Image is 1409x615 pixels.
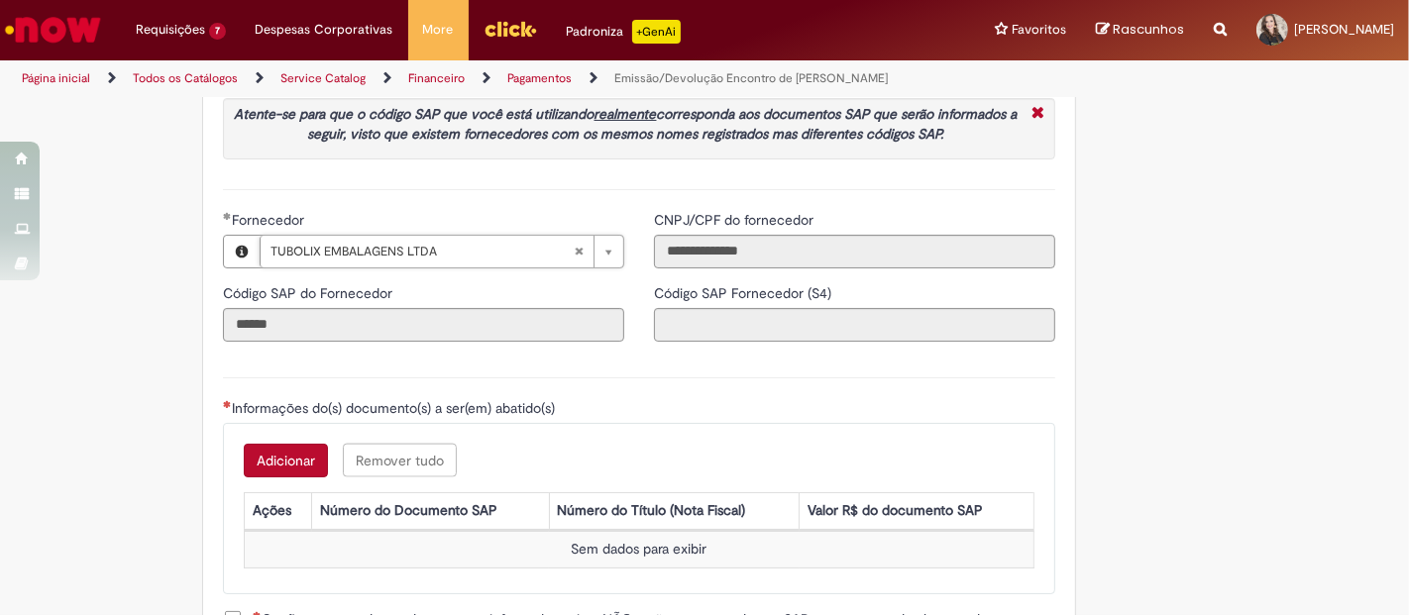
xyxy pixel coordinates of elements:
[654,235,1055,268] input: CNPJ/CPF do fornecedor
[567,20,681,44] div: Padroniza
[136,20,205,40] span: Requisições
[1096,21,1184,40] a: Rascunhos
[654,308,1055,342] input: Código SAP Fornecedor (S4)
[1012,20,1066,40] span: Favoritos
[507,70,572,86] a: Pagamentos
[549,492,800,529] th: Número do Título (Nota Fiscal)
[223,284,396,302] span: Somente leitura - Código SAP do Fornecedor
[654,211,817,229] span: Somente leitura - CNPJ/CPF do fornecedor
[423,20,454,40] span: More
[244,444,328,477] button: Add a row for Informações do(s) documento(s) a ser(em) abatido(s)
[564,236,594,267] abbr: Limpar campo Fornecedor
[654,284,835,302] span: Somente leitura - Código SAP Fornecedor (S4)
[209,23,226,40] span: 7
[1113,20,1184,39] span: Rascunhos
[223,210,308,230] label: Fornecedor
[632,20,681,44] p: +GenAi
[1027,104,1049,125] i: Fechar More information Por question_atencao_sap
[223,212,232,220] span: Obrigatório Preenchido
[1294,21,1394,38] span: [PERSON_NAME]
[280,70,366,86] a: Service Catalog
[224,236,260,267] button: Fornecedor , Visualizar este registro TUBOLIX EMBALAGENS LTDA
[223,79,275,97] label: Atenção
[223,308,624,342] input: Código SAP do Fornecedor
[260,236,623,267] a: TUBOLIX EMBALAGENS LTDALimpar campo Fornecedor
[614,70,888,86] a: Emissão/Devolução Encontro de [PERSON_NAME]
[271,236,574,267] span: TUBOLIX EMBALAGENS LTDA
[223,400,232,408] span: Necessários
[22,70,90,86] a: Página inicial
[312,492,549,529] th: Número do Documento SAP
[408,70,465,86] a: Financeiro
[15,60,924,97] ul: Trilhas de página
[654,210,817,230] label: Somente leitura - CNPJ/CPF do fornecedor
[484,14,537,44] img: click_logo_yellow_360x200.png
[244,492,311,529] th: Ações
[234,105,1018,143] em: Atente-se para que o código SAP que você está utilizando corresponda aos documentos SAP que serão...
[232,399,559,417] span: Informações do(s) documento(s) a ser(em) abatido(s)
[595,105,657,123] u: realmente
[2,10,104,50] img: ServiceNow
[654,283,835,303] label: Somente leitura - Código SAP Fornecedor (S4)
[244,531,1033,567] td: Sem dados para exibir
[800,492,1034,529] th: Valor R$ do documento SAP
[223,283,396,303] label: Somente leitura - Código SAP do Fornecedor
[232,211,308,229] span: Somente leitura - Fornecedor
[256,20,393,40] span: Despesas Corporativas
[133,70,238,86] a: Todos os Catálogos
